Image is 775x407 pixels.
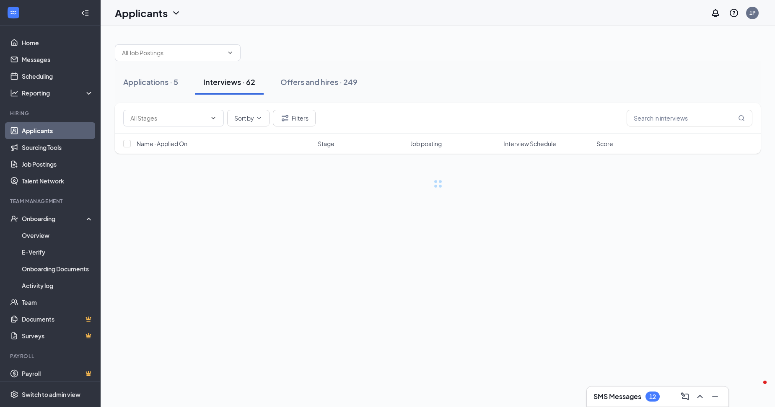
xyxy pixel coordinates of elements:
[738,115,745,121] svg: MagnifyingGlass
[22,34,93,51] a: Home
[171,8,181,18] svg: ChevronDown
[234,115,254,121] span: Sort by
[22,365,93,382] a: PayrollCrown
[280,77,358,87] div: Offers and hires · 249
[10,110,92,117] div: Hiring
[22,277,93,294] a: Activity log
[9,8,18,17] svg: WorkstreamLogo
[123,77,178,87] div: Applications · 5
[693,390,707,403] button: ChevronUp
[122,48,223,57] input: All Job Postings
[596,139,613,148] span: Score
[22,51,93,68] a: Messages
[210,115,217,121] svg: ChevronDown
[22,156,93,173] a: Job Postings
[22,294,93,311] a: Team
[273,110,316,126] button: Filter Filters
[22,89,94,97] div: Reporting
[695,392,705,402] svg: ChevronUp
[256,115,262,121] svg: ChevronDown
[10,353,92,360] div: Payroll
[22,122,93,139] a: Applicants
[203,77,255,87] div: Interviews · 62
[678,390,692,403] button: ComposeMessage
[749,9,756,16] div: 1P
[22,390,80,399] div: Switch to admin view
[746,379,767,399] iframe: Intercom live chat
[22,139,93,156] a: Sourcing Tools
[410,139,442,148] span: Job posting
[115,6,168,20] h1: Applicants
[10,198,92,205] div: Team Management
[22,260,93,277] a: Onboarding Documents
[22,311,93,327] a: DocumentsCrown
[22,68,93,85] a: Scheduling
[22,173,93,189] a: Talent Network
[81,9,89,17] svg: Collapse
[22,244,93,260] a: E-Verify
[10,390,18,399] svg: Settings
[227,110,270,126] button: Sort byChevronDown
[649,393,656,400] div: 12
[503,139,556,148] span: Interview Schedule
[22,327,93,344] a: SurveysCrown
[10,214,18,223] svg: UserCheck
[708,390,722,403] button: Minimize
[627,110,752,126] input: Search in interviews
[137,139,187,148] span: Name · Applied On
[729,8,739,18] svg: QuestionInfo
[227,49,233,56] svg: ChevronDown
[22,214,86,223] div: Onboarding
[680,392,690,402] svg: ComposeMessage
[22,227,93,244] a: Overview
[710,8,721,18] svg: Notifications
[710,392,720,402] svg: Minimize
[130,113,207,123] input: All Stages
[594,392,641,401] h3: SMS Messages
[318,139,334,148] span: Stage
[10,89,18,97] svg: Analysis
[280,113,290,123] svg: Filter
